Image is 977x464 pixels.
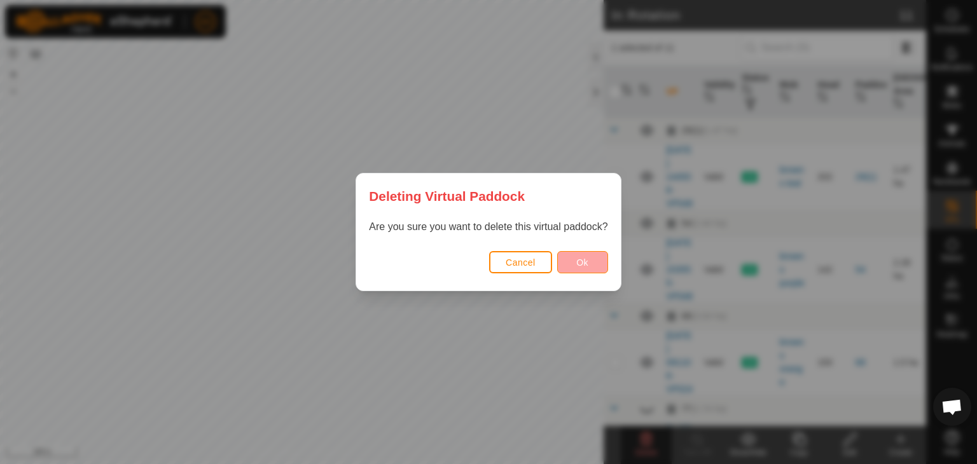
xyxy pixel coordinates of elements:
span: Ok [576,257,588,268]
button: Ok [557,251,608,273]
p: Are you sure you want to delete this virtual paddock? [369,219,607,235]
button: Cancel [489,251,552,273]
div: Open chat [933,388,971,426]
span: Deleting Virtual Paddock [369,186,525,206]
span: Cancel [506,257,536,268]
